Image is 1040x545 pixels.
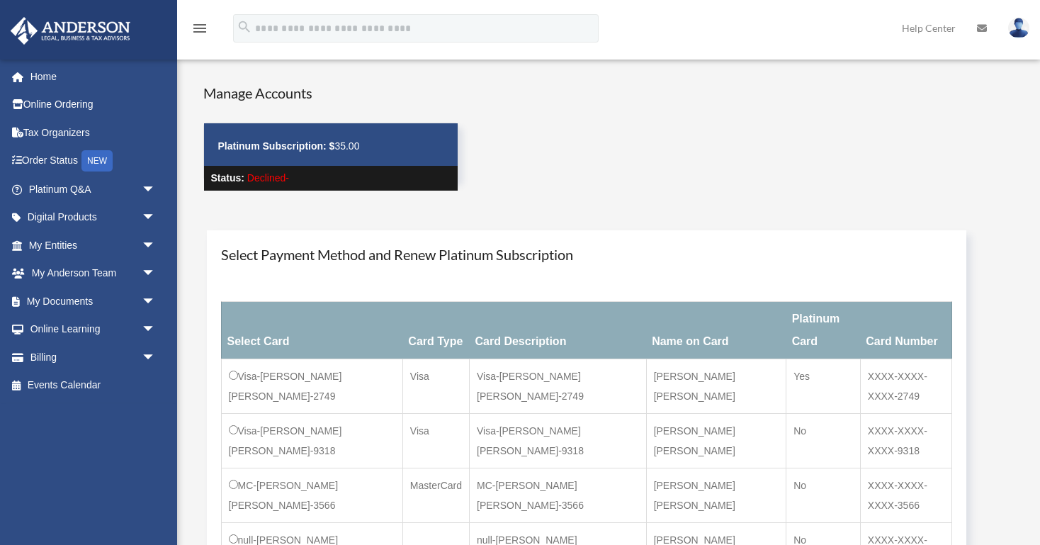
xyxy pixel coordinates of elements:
[402,302,469,359] th: Card Type
[10,315,177,344] a: Online Learningarrow_drop_down
[218,137,443,155] p: 35.00
[6,17,135,45] img: Anderson Advisors Platinum Portal
[10,203,177,232] a: Digital Productsarrow_drop_down
[81,150,113,172] div: NEW
[191,20,208,37] i: menu
[646,414,786,468] td: [PERSON_NAME] [PERSON_NAME]
[646,359,786,414] td: [PERSON_NAME] [PERSON_NAME]
[470,302,647,359] th: Card Description
[786,359,861,414] td: Yes
[142,231,170,260] span: arrow_drop_down
[10,231,177,259] a: My Entitiesarrow_drop_down
[646,468,786,523] td: [PERSON_NAME] [PERSON_NAME]
[142,315,170,344] span: arrow_drop_down
[10,175,177,203] a: Platinum Q&Aarrow_drop_down
[860,302,951,359] th: Card Number
[10,259,177,288] a: My Anderson Teamarrow_drop_down
[860,359,951,414] td: XXXX-XXXX-XXXX-2749
[221,468,402,523] td: MC-[PERSON_NAME] [PERSON_NAME]-3566
[10,287,177,315] a: My Documentsarrow_drop_down
[221,302,402,359] th: Select Card
[1008,18,1029,38] img: User Pic
[10,371,177,400] a: Events Calendar
[191,25,208,37] a: menu
[142,287,170,316] span: arrow_drop_down
[221,414,402,468] td: Visa-[PERSON_NAME] [PERSON_NAME]-9318
[218,140,335,152] strong: Platinum Subscription: $
[142,343,170,372] span: arrow_drop_down
[221,359,402,414] td: Visa-[PERSON_NAME] [PERSON_NAME]-2749
[402,359,469,414] td: Visa
[860,468,951,523] td: XXXX-XXXX-XXXX-3566
[786,302,861,359] th: Platinum Card
[10,147,177,176] a: Order StatusNEW
[10,62,177,91] a: Home
[142,203,170,232] span: arrow_drop_down
[203,83,458,103] h4: Manage Accounts
[646,302,786,359] th: Name on Card
[470,359,647,414] td: Visa-[PERSON_NAME] [PERSON_NAME]-2749
[402,468,469,523] td: MasterCard
[10,118,177,147] a: Tax Organizers
[237,19,252,35] i: search
[402,414,469,468] td: Visa
[786,414,861,468] td: No
[470,468,647,523] td: MC-[PERSON_NAME] [PERSON_NAME]-3566
[211,172,244,184] strong: Status:
[860,414,951,468] td: XXXX-XXXX-XXXX-9318
[470,414,647,468] td: Visa-[PERSON_NAME] [PERSON_NAME]-9318
[10,343,177,371] a: Billingarrow_drop_down
[247,172,289,184] span: Declined-
[10,91,177,119] a: Online Ordering
[142,175,170,204] span: arrow_drop_down
[142,259,170,288] span: arrow_drop_down
[221,245,953,264] h4: Select Payment Method and Renew Platinum Subscription
[786,468,861,523] td: No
